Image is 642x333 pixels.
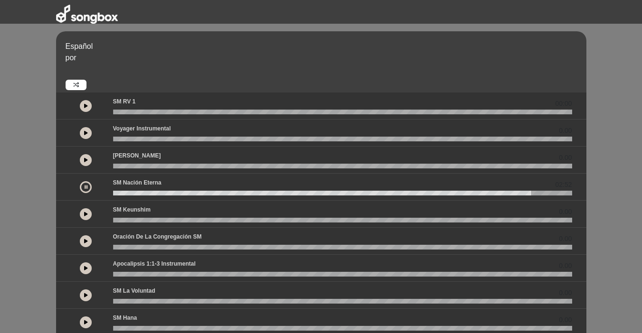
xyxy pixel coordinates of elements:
font: SM Keunshim [113,206,151,213]
font: Voyager Instrumental [113,125,171,132]
span: 02:52 [555,180,572,190]
font: 0.00 [559,208,572,215]
font: 00:00 [555,100,572,107]
font: Apocalipsis 1:1-3 Instrumental [113,260,196,267]
font: Oración de la Congregación SM [113,233,202,240]
font: SM Nación Eterna [113,179,162,186]
font: 0.00 [559,289,572,296]
font: [PERSON_NAME] [113,152,161,159]
font: 0.00 [559,127,572,134]
font: 0.00 [559,154,572,161]
font: 0.00 [559,235,572,242]
font: Español [66,42,93,50]
font: SM RV 1 [113,98,136,105]
font: SM Hana [113,314,137,321]
font: por [66,54,77,62]
img: songbox-logo-white.png [56,5,118,24]
font: 0.00 [559,262,572,269]
font: 0.00 [559,316,572,324]
font: SM La Voluntad [113,287,155,294]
